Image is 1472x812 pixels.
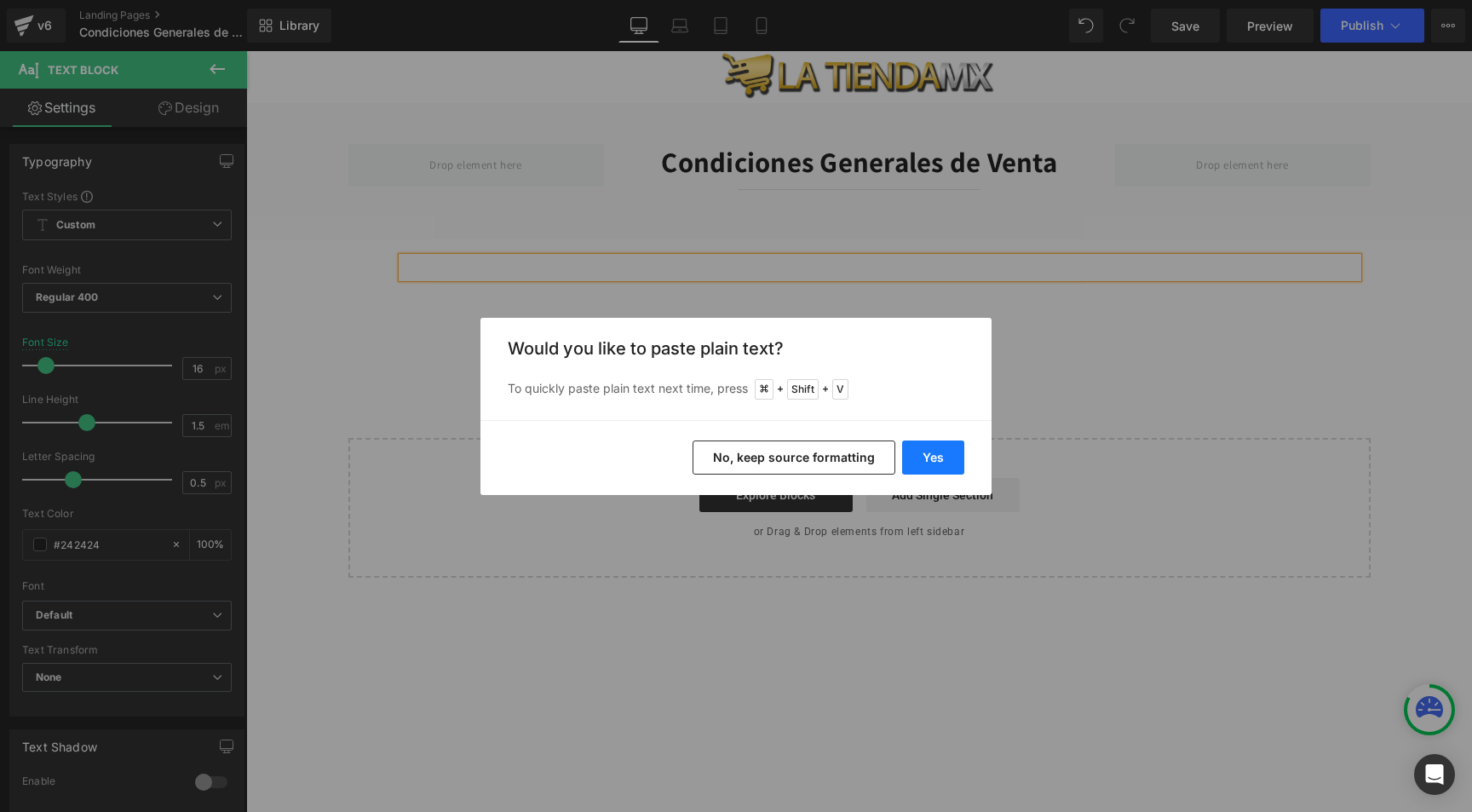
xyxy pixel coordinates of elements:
a: Explore Blocks [453,427,607,461]
span: V [832,379,848,400]
p: To quickly paste plain text next time, press [508,379,964,400]
span: Shift [787,379,819,400]
span: + [777,381,784,398]
h2: Condiciones Generales de Venta [358,93,869,130]
button: No, keep source formatting [693,441,895,475]
button: Yes [902,441,964,475]
div: Open Intercom Messenger [1414,754,1455,795]
p: or Drag & Drop elements from left sidebar [129,475,1097,487]
a: Add Single Section [620,427,773,461]
span: + [822,381,829,398]
h3: Would you like to paste plain text? [508,338,964,359]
